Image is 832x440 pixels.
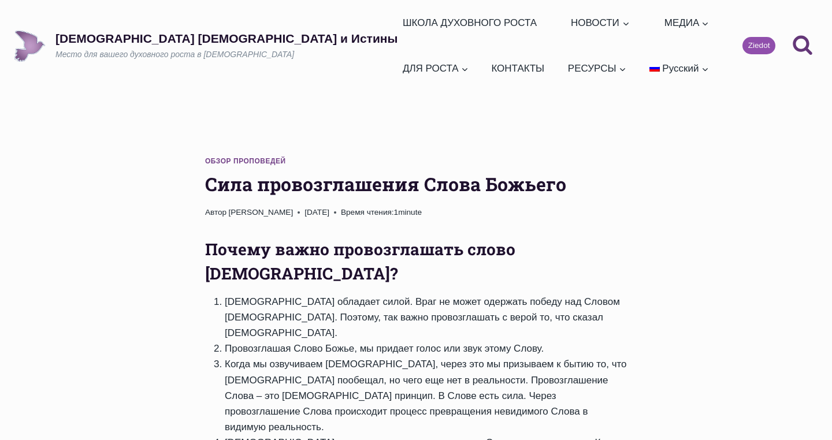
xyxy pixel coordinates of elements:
span: Русский [663,63,699,74]
p: Место для вашего духовного роста в [DEMOGRAPHIC_DATA] [55,49,398,61]
p: [DEMOGRAPHIC_DATA] [DEMOGRAPHIC_DATA] и Истины [55,31,398,46]
a: [PERSON_NAME] [228,208,293,217]
time: [DATE] [304,206,329,219]
span: 1 [341,206,422,219]
img: Draudze Gars un Patiesība [14,30,46,62]
li: Провозглашая Слово Божье, мы придает голос или звук этому Слову. [225,341,627,356]
span: Автор [205,206,226,219]
a: КОНТАКТЫ [486,46,549,91]
span: НОВОСТИ [571,15,630,31]
a: Русский [644,46,714,91]
li: [DEMOGRAPHIC_DATA] обладает силой. Враг не может одержать победу над Словом [DEMOGRAPHIC_DATA]. П... [225,294,627,341]
span: МЕДИА [664,15,709,31]
span: ДЛЯ РОСТА [403,61,469,76]
li: Когда мы озвучиваем [DEMOGRAPHIC_DATA], через это мы призываем к бытию то, что [DEMOGRAPHIC_DATA]... [225,356,627,435]
span: minute [398,208,422,217]
h1: Сила провозглашения Слова Божьего [205,170,627,198]
a: [DEMOGRAPHIC_DATA] [DEMOGRAPHIC_DATA] и ИстиныМесто для вашего духовного роста в [DEMOGRAPHIC_DATA] [14,30,398,62]
span: РЕСУРСЫ [568,61,626,76]
a: ДЛЯ РОСТА [398,46,473,91]
a: РЕСУРСЫ [563,46,631,91]
a: Обзор проповедей [205,157,286,165]
a: Ziedot [742,37,775,54]
strong: Почему важно провозглашать слово [DEMOGRAPHIC_DATA]? [205,238,515,284]
button: Показать форму поиска [787,30,818,61]
span: Время чтения: [341,208,394,217]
